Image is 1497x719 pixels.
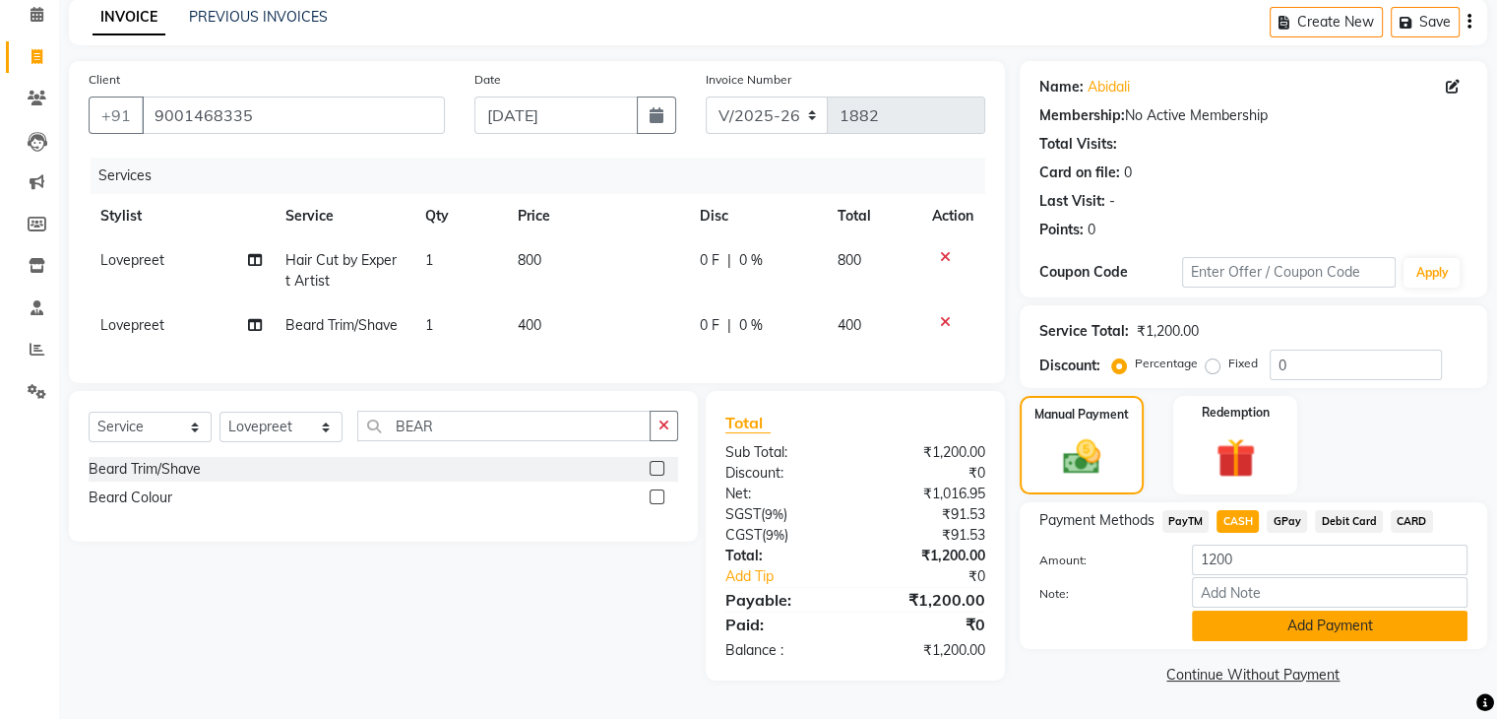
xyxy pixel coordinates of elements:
th: Service [274,194,413,238]
button: +91 [89,97,144,134]
div: Points: [1039,220,1084,240]
div: No Active Membership [1039,105,1467,126]
span: Payment Methods [1039,510,1154,531]
div: Sub Total: [711,442,855,463]
input: Amount [1192,545,1467,575]
div: ₹1,016.95 [855,484,1000,504]
th: Disc [687,194,826,238]
div: Beard Colour [89,488,172,508]
div: Total Visits: [1039,134,1117,155]
div: Discount: [711,463,855,484]
div: ₹0 [855,463,1000,484]
img: _cash.svg [1051,435,1112,479]
div: ₹91.53 [855,504,1000,525]
span: GPay [1267,510,1307,533]
span: 0 % [738,250,762,271]
label: Manual Payment [1034,406,1129,424]
span: Hair Cut by Expert Artist [285,251,397,290]
a: Continue Without Payment [1024,665,1483,686]
div: ₹1,200.00 [855,546,1000,566]
div: Beard Trim/Shave [89,459,201,480]
button: Create New [1270,7,1383,37]
a: Add Tip [711,566,879,587]
div: - [1109,191,1115,212]
div: 0 [1124,163,1132,183]
div: Net: [711,484,855,504]
span: 9% [765,506,783,522]
label: Fixed [1228,355,1258,372]
div: Coupon Code [1039,262,1182,283]
div: Services [91,158,1000,194]
span: CGST [725,526,762,544]
div: Total: [711,546,855,566]
label: Invoice Number [706,71,791,89]
th: Action [920,194,985,238]
div: Membership: [1039,105,1125,126]
span: 400 [518,316,541,334]
div: ( ) [711,504,855,525]
label: Amount: [1025,552,1177,569]
input: Search or Scan [357,411,651,441]
span: Lovepreet [100,251,164,269]
a: PREVIOUS INVOICES [189,8,328,26]
div: Service Total: [1039,321,1129,342]
a: Abidali [1088,77,1130,98]
div: ₹0 [879,566,999,587]
span: 1 [425,251,433,269]
th: Total [826,194,920,238]
input: Add Note [1192,577,1467,608]
span: 0 F [699,250,718,271]
div: ₹1,200.00 [855,640,1000,661]
span: 800 [518,251,541,269]
label: Date [474,71,501,89]
div: ₹91.53 [855,525,1000,546]
span: 9% [766,527,784,543]
div: Card on file: [1039,163,1120,183]
span: | [726,315,730,336]
span: 800 [838,251,861,269]
label: Client [89,71,120,89]
span: 1 [425,316,433,334]
span: 400 [838,316,861,334]
span: 0 % [738,315,762,336]
th: Stylist [89,194,274,238]
input: Enter Offer / Coupon Code [1182,257,1397,288]
span: | [726,250,730,271]
button: Save [1391,7,1460,37]
div: ₹1,200.00 [1137,321,1199,342]
span: CASH [1216,510,1259,533]
span: 0 F [699,315,718,336]
div: 0 [1088,220,1095,240]
div: ₹0 [855,613,1000,636]
th: Price [506,194,688,238]
div: Last Visit: [1039,191,1105,212]
label: Note: [1025,585,1177,603]
div: Payable: [711,588,855,612]
span: CARD [1391,510,1433,533]
input: Search by Name/Mobile/Email/Code [142,97,445,134]
label: Redemption [1202,404,1270,422]
span: PayTM [1162,510,1210,533]
div: Paid: [711,613,855,636]
div: Balance : [711,640,855,661]
span: Total [725,413,771,433]
img: _gift.svg [1204,433,1268,483]
span: SGST [725,505,761,523]
button: Apply [1403,258,1460,288]
div: Discount: [1039,356,1100,376]
th: Qty [413,194,506,238]
label: Percentage [1135,355,1198,372]
span: Beard Trim/Shave [285,316,398,334]
button: Add Payment [1192,611,1467,641]
span: Debit Card [1315,510,1383,533]
div: ₹1,200.00 [855,588,1000,612]
span: Lovepreet [100,316,164,334]
div: ₹1,200.00 [855,442,1000,463]
div: Name: [1039,77,1084,98]
div: ( ) [711,525,855,546]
